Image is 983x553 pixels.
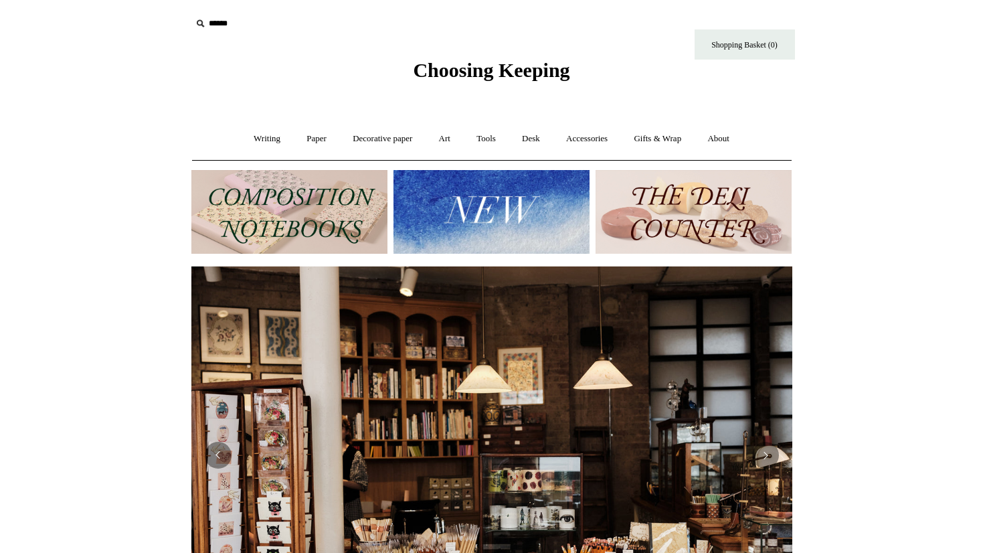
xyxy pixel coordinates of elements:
[695,29,795,60] a: Shopping Basket (0)
[413,59,569,81] span: Choosing Keeping
[294,121,339,157] a: Paper
[205,442,232,469] button: Previous
[191,170,387,254] img: 202302 Composition ledgers.jpg__PID:69722ee6-fa44-49dd-a067-31375e5d54ec
[242,121,292,157] a: Writing
[464,121,508,157] a: Tools
[341,121,424,157] a: Decorative paper
[622,121,693,157] a: Gifts & Wrap
[427,121,462,157] a: Art
[596,170,792,254] img: The Deli Counter
[554,121,620,157] a: Accessories
[393,170,590,254] img: New.jpg__PID:f73bdf93-380a-4a35-bcfe-7823039498e1
[752,442,779,469] button: Next
[413,70,569,79] a: Choosing Keeping
[510,121,552,157] a: Desk
[695,121,741,157] a: About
